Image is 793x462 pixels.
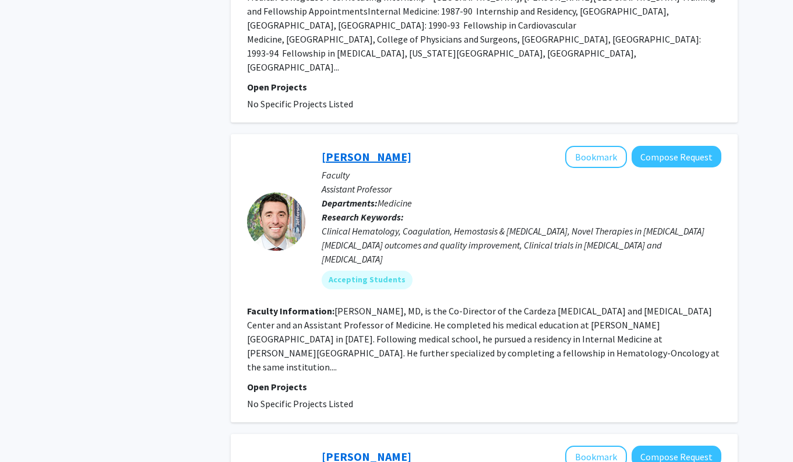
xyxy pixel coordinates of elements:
[322,149,411,164] a: [PERSON_NAME]
[247,380,721,394] p: Open Projects
[322,224,721,280] div: Clinical Hematology, Coagulation, Hemostasis & [MEDICAL_DATA], Novel Therapies in [MEDICAL_DATA] ...
[247,98,353,110] span: No Specific Projects Listed
[322,197,378,209] b: Departments:
[565,146,627,168] button: Add Ruben Rhoades to Bookmarks
[247,305,720,373] fg-read-more: [PERSON_NAME], MD, is the Co-Director of the Cardeza [MEDICAL_DATA] and [MEDICAL_DATA] Center and...
[322,182,721,196] p: Assistant Professor
[322,211,404,223] b: Research Keywords:
[378,197,412,209] span: Medicine
[247,398,353,409] span: No Specific Projects Listed
[9,409,50,453] iframe: Chat
[632,146,721,167] button: Compose Request to Ruben Rhoades
[247,80,721,94] p: Open Projects
[322,168,721,182] p: Faculty
[322,271,413,289] mat-chip: Accepting Students
[247,305,334,317] b: Faculty Information:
